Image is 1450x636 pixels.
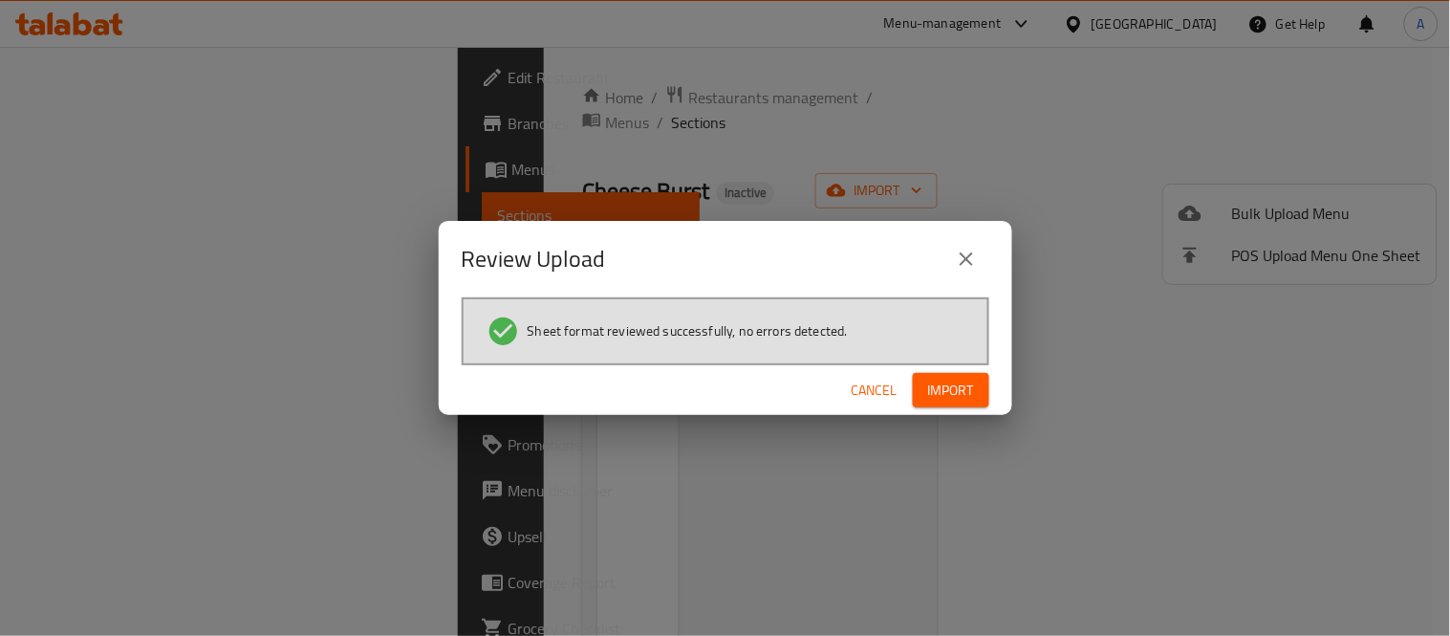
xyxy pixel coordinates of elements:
button: Cancel [844,373,905,408]
button: Import [913,373,989,408]
span: Import [928,379,974,403]
h2: Review Upload [462,244,606,274]
span: Sheet format reviewed successfully, no errors detected. [528,321,848,340]
span: Cancel [852,379,898,403]
button: close [943,236,989,282]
